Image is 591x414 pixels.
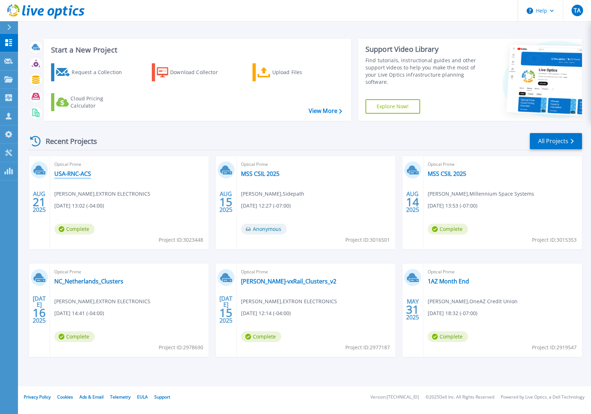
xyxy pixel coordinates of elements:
[51,93,131,111] a: Cloud Pricing Calculator
[428,297,518,305] span: [PERSON_NAME] , OneAZ Credit Union
[253,63,333,81] a: Upload Files
[54,309,104,317] span: [DATE] 14:41 (-04:00)
[51,46,342,54] h3: Start a New Project
[54,331,95,342] span: Complete
[272,65,330,79] div: Upload Files
[72,65,129,79] div: Request a Collection
[428,268,578,276] span: Optical Prime
[241,309,291,317] span: [DATE] 12:14 (-04:00)
[219,296,233,323] div: [DATE] 2025
[406,189,419,215] div: AUG 2025
[428,190,534,198] span: [PERSON_NAME] , Millennium Space Systems
[241,170,279,177] a: MSS CSIL 2025
[428,160,578,168] span: Optical Prime
[219,310,232,316] span: 15
[57,394,73,400] a: Cookies
[54,278,123,285] a: NC_Netherlands_Clusters
[71,95,128,109] div: Cloud Pricing Calculator
[532,236,577,244] span: Project ID: 3015353
[309,108,342,114] a: View More
[370,395,419,400] li: Version: [TECHNICAL_ID]
[79,394,104,400] a: Ads & Email
[426,395,494,400] li: © 2025 Dell Inc. All Rights Reserved
[428,224,468,235] span: Complete
[428,278,469,285] a: 1AZ Month End
[54,170,91,177] a: USA-RNC-ACS
[54,160,204,168] span: Optical Prime
[54,268,204,276] span: Optical Prime
[110,394,131,400] a: Telemetry
[51,63,131,81] a: Request a Collection
[54,297,150,305] span: [PERSON_NAME] , EXTRON ELECTRONICS
[241,202,291,210] span: [DATE] 12:27 (-07:00)
[54,190,150,198] span: [PERSON_NAME] , EXTRON ELECTRONICS
[33,199,46,205] span: 21
[170,65,228,79] div: Download Collector
[24,394,51,400] a: Privacy Policy
[241,268,391,276] span: Optical Prime
[365,99,420,114] a: Explore Now!
[33,310,46,316] span: 16
[574,8,581,13] span: TA
[532,344,577,351] span: Project ID: 2919547
[32,296,46,323] div: [DATE] 2025
[241,160,391,168] span: Optical Prime
[428,309,477,317] span: [DATE] 18:32 (-07:00)
[32,189,46,215] div: AUG 2025
[241,278,336,285] a: [PERSON_NAME]-vxRail_Clusters_v2
[241,297,337,305] span: [PERSON_NAME] , EXTRON ELECTRONICS
[159,344,203,351] span: Project ID: 2978690
[365,57,478,86] div: Find tutorials, instructional guides and other support videos to help you make the most of your L...
[530,133,582,149] a: All Projects
[241,190,304,198] span: [PERSON_NAME] , Sidepath
[241,224,287,235] span: Anonymous
[137,394,148,400] a: EULA
[345,236,390,244] span: Project ID: 3016501
[219,189,233,215] div: AUG 2025
[28,132,107,150] div: Recent Projects
[159,236,203,244] span: Project ID: 3023448
[428,202,477,210] span: [DATE] 13:53 (-07:00)
[406,199,419,205] span: 14
[365,45,478,54] div: Support Video Library
[406,306,419,313] span: 31
[345,344,390,351] span: Project ID: 2977187
[501,395,585,400] li: Powered by Live Optics, a Dell Technology
[54,202,104,210] span: [DATE] 13:02 (-04:00)
[241,331,281,342] span: Complete
[428,170,466,177] a: MSS CSIL 2025
[219,199,232,205] span: 15
[154,394,170,400] a: Support
[54,224,95,235] span: Complete
[406,296,419,323] div: MAY 2025
[428,331,468,342] span: Complete
[152,63,232,81] a: Download Collector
